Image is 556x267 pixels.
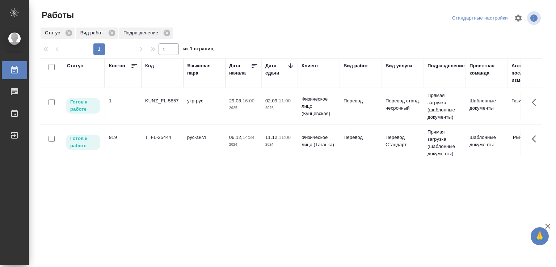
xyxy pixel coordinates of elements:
[469,62,504,77] div: Проектная команда
[527,94,545,111] button: Здесь прячутся важные кнопки
[302,96,336,117] p: Физическое лицо (Кунцевская)
[279,98,291,103] p: 11:00
[65,134,101,151] div: Исполнитель может приступить к работе
[265,62,287,77] div: Дата сдачи
[145,97,180,105] div: KUNZ_FL-5857
[123,29,161,37] p: Подразделение
[344,62,368,69] div: Вид работ
[109,62,125,69] div: Кол-во
[386,134,420,148] p: Перевод Стандарт
[70,98,96,113] p: Готов к работе
[508,130,550,156] td: [PERSON_NAME]
[105,130,142,156] td: 919
[450,13,510,24] div: split button
[511,62,546,84] div: Автор последнего изменения
[265,105,294,112] p: 2025
[229,141,258,148] p: 2024
[279,135,291,140] p: 11:00
[145,134,180,141] div: T_FL-25444
[386,97,420,112] p: Перевод станд. несрочный
[302,62,318,69] div: Клиент
[65,97,101,114] div: Исполнитель может приступить к работе
[80,29,106,37] p: Вид работ
[229,98,243,103] p: 29.08,
[466,130,508,156] td: Шаблонные документы
[45,29,63,37] p: Статус
[41,27,75,39] div: Статус
[466,94,508,119] td: Шаблонные документы
[183,44,214,55] span: из 1 страниц
[424,88,466,124] td: Прямая загрузка (шаблонные документы)
[243,98,254,103] p: 16:00
[229,62,251,77] div: Дата начала
[229,135,243,140] p: 06.12,
[243,135,254,140] p: 14:34
[508,94,550,119] td: Газизов Ринат
[70,135,96,149] p: Готов к работе
[527,11,542,25] span: Посмотреть информацию
[527,130,545,148] button: Здесь прячутся важные кнопки
[510,9,527,27] span: Настроить таблицу
[105,94,142,119] td: 1
[265,135,279,140] p: 11.12,
[76,27,118,39] div: Вид работ
[145,62,154,69] div: Код
[187,62,222,77] div: Языковая пара
[184,130,226,156] td: рус-англ
[531,227,549,245] button: 🙏
[424,125,466,161] td: Прямая загрузка (шаблонные документы)
[40,9,74,21] span: Работы
[265,141,294,148] p: 2024
[344,97,378,105] p: Перевод
[534,229,546,244] span: 🙏
[184,94,226,119] td: укр-рус
[302,134,336,148] p: Физическое лицо (Таганка)
[344,134,378,141] p: Перевод
[427,62,465,69] div: Подразделение
[67,62,83,69] div: Статус
[386,62,412,69] div: Вид услуги
[119,27,173,39] div: Подразделение
[265,98,279,103] p: 02.09,
[229,105,258,112] p: 2025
